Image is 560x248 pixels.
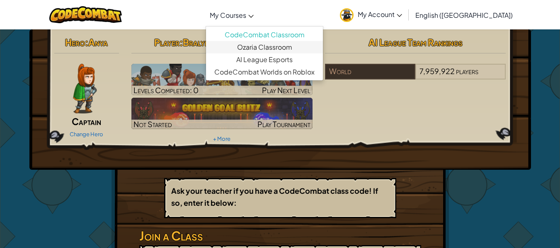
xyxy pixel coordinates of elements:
img: avatar [340,8,354,22]
a: Play Next Level [131,64,313,95]
span: Levels Completed: 0 [133,85,199,95]
span: Anya [88,36,108,48]
div: World [325,64,415,79]
span: Hero [65,36,85,48]
span: : [85,36,88,48]
span: Bralyn [PERSON_NAME] [183,36,289,48]
img: CS1 [131,64,313,95]
a: English ([GEOGRAPHIC_DATA]) [411,4,517,26]
h3: CS1 [131,66,313,84]
span: Captain [72,116,101,127]
img: CodeCombat logo [49,6,122,23]
span: Play Next Level [262,85,310,95]
span: My Courses [210,11,246,19]
a: CodeCombat Worlds on Roblox [206,66,323,78]
span: Player [154,36,179,48]
a: Change Hero [70,131,103,137]
span: Play Tournament [257,119,310,129]
span: : [179,36,183,48]
b: Ask your teacher if you have a CodeCombat class code! If so, enter it below: [171,186,378,207]
img: captain-pose.png [73,64,97,113]
a: CodeCombat Classroom [206,29,323,41]
img: Golden Goal [131,98,313,129]
a: Ozaria Classroom [206,41,323,53]
span: Not Started [133,119,172,129]
span: My Account [358,10,402,19]
a: My Account [336,2,406,28]
a: My Courses [206,4,258,26]
span: players [456,66,478,76]
span: AI League Team Rankings [368,36,463,48]
span: English ([GEOGRAPHIC_DATA]) [415,11,513,19]
a: World7,959,922players [325,72,506,81]
span: 7,959,922 [419,66,455,76]
a: + More [213,135,230,142]
a: AI League Esports [206,53,323,66]
a: Not StartedPlay Tournament [131,98,313,129]
h3: Join a Class [139,226,421,245]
